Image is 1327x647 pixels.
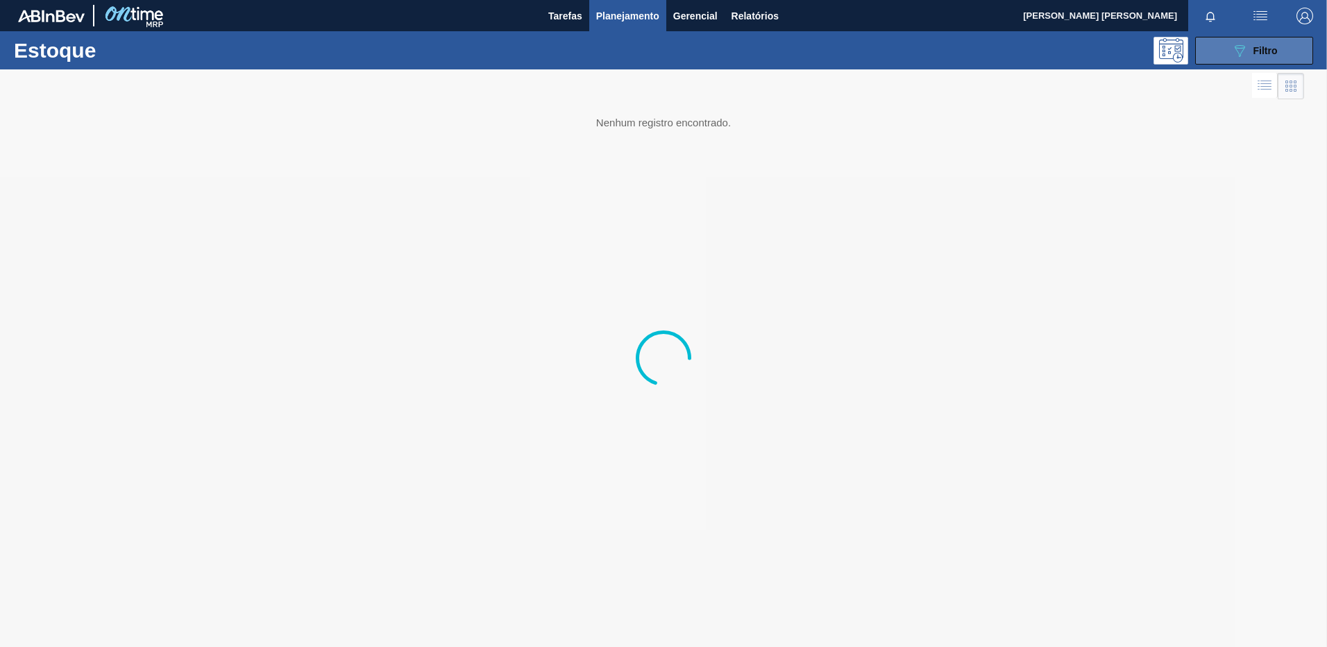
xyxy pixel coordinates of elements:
span: Filtro [1253,45,1278,56]
img: TNhmsLtSVTkK8tSr43FrP2fwEKptu5GPRR3wAAAABJRU5ErkJggg== [18,10,85,22]
span: Planejamento [596,8,659,24]
div: Pogramando: nenhum usuário selecionado [1153,37,1188,65]
span: Gerencial [673,8,718,24]
button: Filtro [1195,37,1313,65]
button: Notificações [1188,6,1233,26]
span: Tarefas [548,8,582,24]
img: userActions [1252,8,1269,24]
h1: Estoque [14,42,221,58]
img: Logout [1296,8,1313,24]
span: Relatórios [732,8,779,24]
